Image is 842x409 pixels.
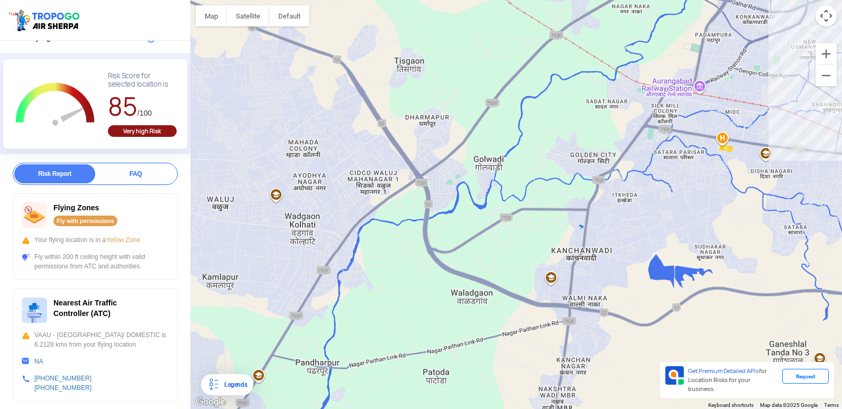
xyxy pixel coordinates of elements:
[220,378,247,391] div: Legends
[665,366,684,385] img: Premium APIs
[22,202,47,228] img: ic_nofly.svg
[782,369,829,384] div: Request
[22,330,169,349] div: VAAU - [GEOGRAPHIC_DATA]/ DOMESTIC is 6.2128 kms from your flying location
[14,164,95,183] div: Risk Report
[11,72,99,138] g: Chart
[824,402,839,408] a: Terms
[138,109,152,117] span: /100
[816,65,837,86] button: Zoom out
[708,402,754,409] button: Keyboard shortcuts
[816,5,837,26] button: Map camera controls
[227,5,269,26] button: Show satellite imagery
[108,90,138,123] span: 85
[684,366,782,394] div: for Location Risks for your business.
[53,216,117,226] div: Fly with permissions
[193,395,228,409] a: Open this area in Google Maps (opens a new window)
[108,125,177,137] div: Very high Risk
[22,298,47,323] img: ic_atc.svg
[53,203,99,212] span: Flying Zones
[34,384,91,392] a: [PHONE_NUMBER]
[34,358,43,365] a: NA
[196,5,227,26] button: Show street map
[193,395,228,409] img: Google
[688,367,759,375] span: Get Premium Detailed APIs
[53,299,117,318] span: Nearest Air Traffic Controller (ATC)
[106,236,140,244] span: Yellow Zone
[108,72,177,89] div: Risk Score for selected location is
[95,164,176,183] div: FAQ
[207,378,220,391] img: Legends
[8,8,83,32] img: ic_tgdronemaps.svg
[760,402,818,408] span: Map data ©2025 Google
[22,235,169,245] div: Your flying location is in a
[34,375,91,382] a: [PHONE_NUMBER]
[22,252,169,271] div: Fly within 200 ft ceiling height with valid permissions from ATC and authorities.
[816,43,837,64] button: Zoom in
